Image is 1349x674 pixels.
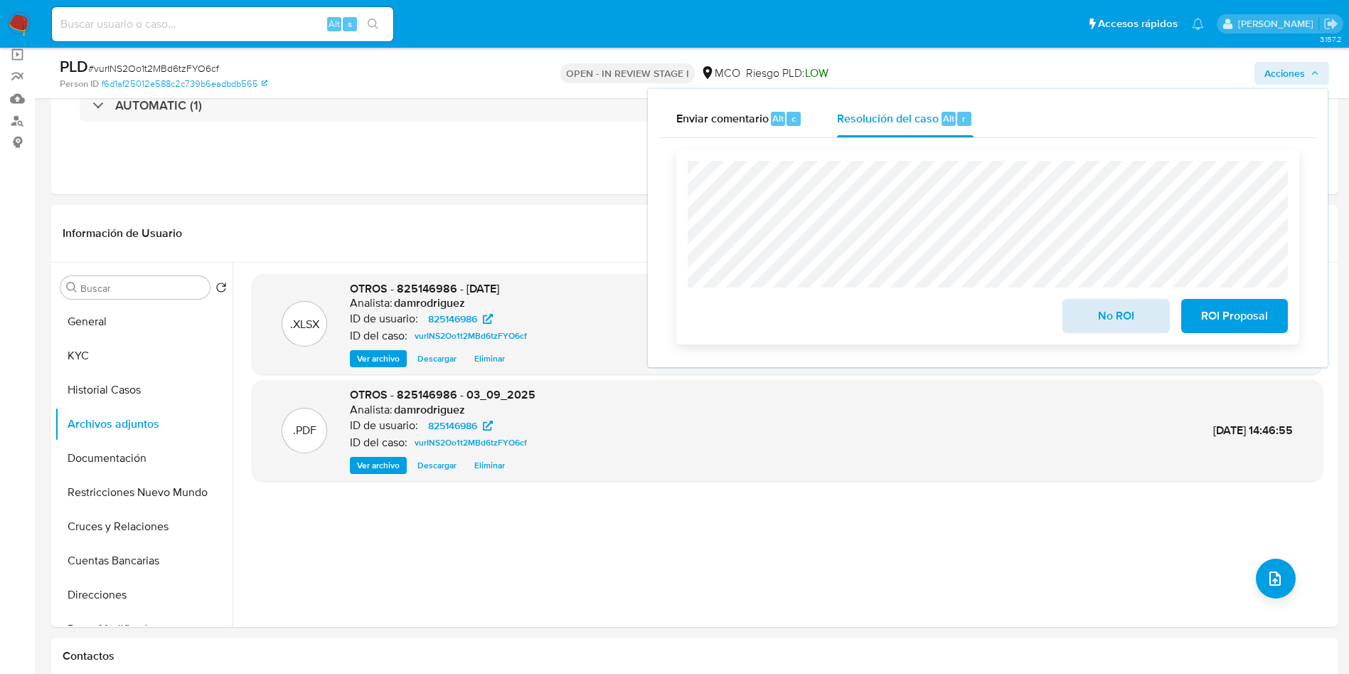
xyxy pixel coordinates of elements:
button: Cuentas Bancarias [55,544,233,578]
p: OPEN - IN REVIEW STAGE I [560,63,695,83]
input: Buscar [80,282,204,295]
span: OTROS - 825146986 - 03_09_2025 [350,386,535,403]
button: Descargar [410,457,464,474]
span: vurINS2Oo1t2MBd6tzFYO6cf [415,327,527,344]
span: ROI Proposal [1200,300,1269,332]
button: KYC [55,339,233,373]
span: 825146986 [428,417,477,434]
p: .XLSX [290,317,319,332]
span: Riesgo PLD: [746,65,828,81]
span: LOW [805,65,828,81]
h6: damrodriguez [394,296,465,310]
span: Acciones [1264,62,1305,85]
span: Resolución del caso [837,110,939,126]
h1: Información de Usuario [63,226,182,241]
span: Alt [943,112,954,125]
a: vurINS2Oo1t2MBd6tzFYO6cf [409,434,533,451]
div: AUTOMATIC (1) [80,89,1309,122]
span: vurINS2Oo1t2MBd6tzFYO6cf [415,434,527,451]
p: ID de usuario: [350,312,418,326]
span: No ROI [1081,300,1151,332]
span: # vurINS2Oo1t2MBd6tzFYO6cf [88,61,219,75]
button: Documentación [55,441,233,475]
button: Volver al orden por defecto [215,282,227,297]
button: Ver archivo [350,350,407,367]
button: Ver archivo [350,457,407,474]
button: Buscar [66,282,78,293]
span: Descargar [417,352,457,366]
b: PLD [60,55,88,78]
a: Notificaciones [1192,18,1204,30]
h6: damrodriguez [394,403,465,417]
p: Analista: [350,403,393,417]
input: Buscar usuario o caso... [52,15,393,33]
span: Descargar [417,458,457,473]
button: search-icon [358,14,388,34]
button: Eliminar [467,350,512,367]
button: ROI Proposal [1181,299,1288,333]
p: ID del caso: [350,436,407,450]
h3: AUTOMATIC (1) [115,98,202,113]
button: upload-file [1256,559,1296,599]
div: MCO [700,65,740,81]
a: 825146986 [420,310,501,327]
p: Analista: [350,296,393,310]
span: c [791,112,796,125]
h1: Contactos [63,649,1326,663]
button: General [55,305,233,339]
span: Alt [772,112,784,125]
p: damian.rodriguez@mercadolibre.com [1238,17,1318,31]
button: No ROI [1062,299,1169,333]
span: s [348,17,352,31]
span: Alt [329,17,340,31]
p: ID de usuario: [350,418,418,433]
span: Eliminar [474,458,505,473]
button: Historial Casos [55,373,233,407]
span: r [962,112,966,125]
button: Archivos adjuntos [55,407,233,441]
b: Person ID [60,78,99,90]
button: Eliminar [467,457,512,474]
a: vurINS2Oo1t2MBd6tzFYO6cf [409,327,533,344]
a: Salir [1323,16,1338,31]
span: OTROS - 825146986 - [DATE] [350,280,499,297]
button: Acciones [1254,62,1329,85]
span: Ver archivo [357,458,400,473]
button: Cruces y Relaciones [55,510,233,544]
span: 825146986 [428,310,477,327]
p: .PDF [293,423,316,438]
button: Descargar [410,350,464,367]
span: Accesos rápidos [1098,16,1178,31]
span: Ver archivo [357,352,400,366]
span: Eliminar [474,352,505,366]
a: 825146986 [420,417,501,434]
p: ID del caso: [350,329,407,343]
button: Datos Modificados [55,612,233,646]
span: 3.157.2 [1320,33,1342,45]
button: Restricciones Nuevo Mundo [55,475,233,510]
button: Direcciones [55,578,233,612]
span: [DATE] 14:46:55 [1213,422,1293,438]
span: Enviar comentario [676,110,769,126]
a: f6d1af25012e588c2c739b6eadbdb565 [102,78,267,90]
